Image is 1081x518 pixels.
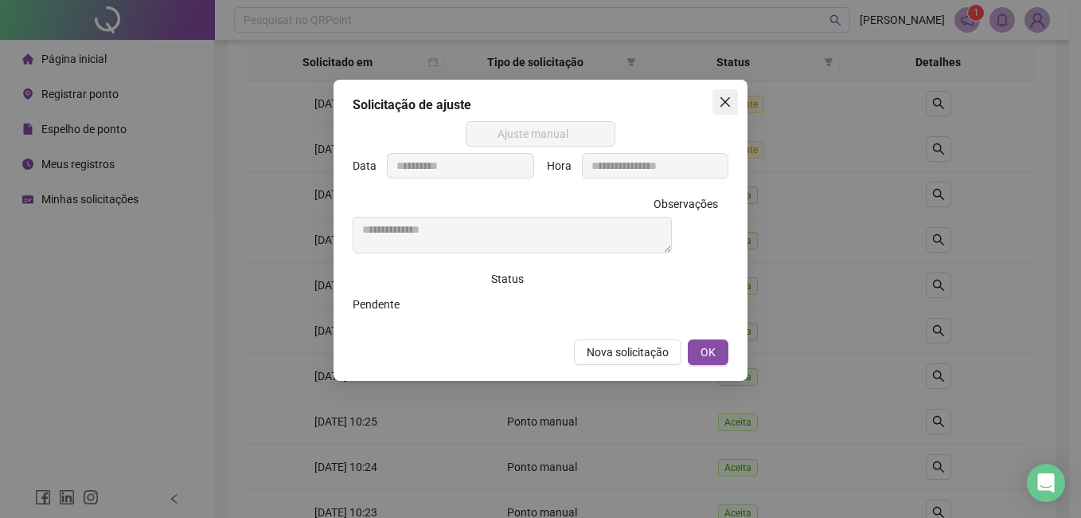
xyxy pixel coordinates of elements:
[654,191,728,217] label: Observações
[701,343,716,361] span: OK
[1027,464,1065,502] div: Open Intercom Messenger
[547,153,582,179] label: Hora
[491,266,534,292] label: Status
[719,96,732,108] span: close
[353,96,728,115] div: Solicitação de ajuste
[688,339,728,365] button: OK
[353,153,387,179] label: Data
[587,343,669,361] span: Nova solicitação
[353,296,534,313] div: Pendente
[475,122,607,146] span: Ajuste manual
[574,339,681,365] button: Nova solicitação
[712,89,738,115] button: Close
